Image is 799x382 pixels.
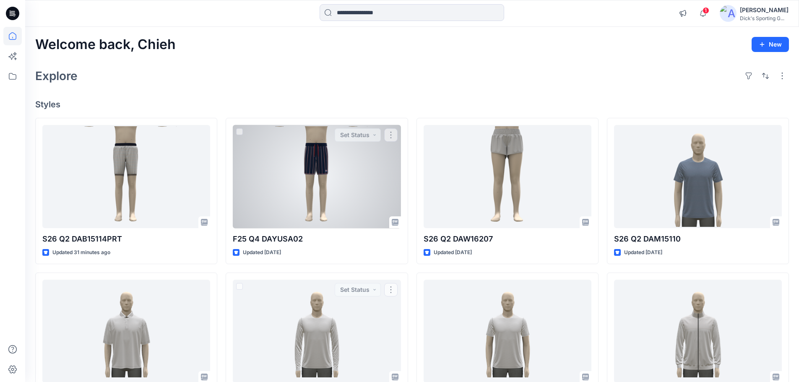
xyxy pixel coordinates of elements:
p: F25 Q4 DAYUSA02 [233,233,401,245]
p: S26 Q2 DAW16207 [424,233,591,245]
img: avatar [720,5,737,22]
button: New [752,37,789,52]
p: Updated [DATE] [243,248,281,257]
a: S26 Q2 DAM15110 [614,125,782,229]
h2: Welcome back, Chieh [35,37,176,52]
p: Updated 31 minutes ago [52,248,110,257]
a: S26 Q2 DAW16207 [424,125,591,229]
div: Dick's Sporting G... [740,15,789,21]
p: Updated [DATE] [434,248,472,257]
p: S26 Q2 DAB15114PRT [42,233,210,245]
h4: Styles [35,99,789,109]
p: Updated [DATE] [624,248,662,257]
a: F25 Q4 DAYUSA02 [233,125,401,229]
a: S26 Q2 DAB15114PRT [42,125,210,229]
div: [PERSON_NAME] [740,5,789,15]
p: S26 Q2 DAM15110 [614,233,782,245]
span: 1 [703,7,709,14]
h2: Explore [35,69,78,83]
